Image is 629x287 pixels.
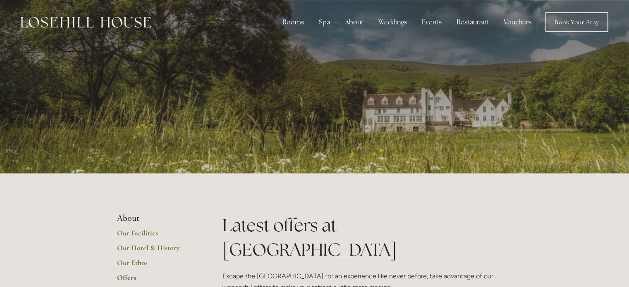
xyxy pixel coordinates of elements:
img: Losehill House [21,17,151,28]
a: Book Your Stay [545,12,608,32]
div: Events [415,14,448,31]
div: Rooms [276,14,311,31]
div: About [338,14,370,31]
div: Restaurant [450,14,495,31]
a: Our Ethos [117,258,196,273]
div: Spa [312,14,337,31]
div: Weddings [372,14,414,31]
h1: Latest offers at [GEOGRAPHIC_DATA] [222,213,512,262]
li: About [117,213,196,224]
a: Our Hotel & History [117,243,196,258]
a: Vouchers [497,14,538,31]
a: Our Facilities [117,228,196,243]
